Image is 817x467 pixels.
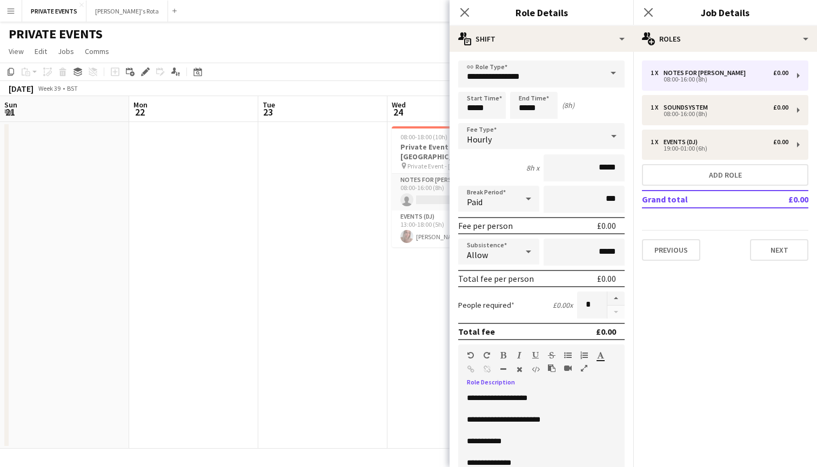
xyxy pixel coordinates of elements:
div: 08:00-16:00 (8h) [651,111,788,117]
button: [PERSON_NAME]'s Rota [86,1,168,22]
div: £0.00 x [553,300,573,310]
span: Hourly [467,134,492,145]
app-job-card: 08:00-18:00 (10h)1/2Private Event - [GEOGRAPHIC_DATA] Private Event - [GEOGRAPHIC_DATA]2 RolesNot... [392,126,513,247]
span: 24 [390,106,406,118]
a: Comms [81,44,113,58]
span: Mon [133,100,148,110]
button: Ordered List [580,351,588,360]
span: Sun [4,100,17,110]
div: £0.00 [597,220,616,231]
div: 08:00-16:00 (8h) [651,77,788,82]
a: Edit [30,44,51,58]
div: BST [67,84,78,92]
div: [DATE] [9,83,34,94]
h3: Private Event - [GEOGRAPHIC_DATA] [392,142,513,161]
button: Italic [515,351,523,360]
span: 22 [132,106,148,118]
div: 19:00-01:00 (6h) [651,146,788,151]
span: Comms [85,46,109,56]
button: Next [750,239,808,261]
button: Paste as plain text [548,364,555,373]
div: (8h) [562,100,574,110]
div: £0.00 [773,69,788,77]
div: 8h x [526,163,539,173]
h1: PRIVATE EVENTS [9,26,103,42]
div: Fee per person [458,220,513,231]
div: Roles [633,26,817,52]
app-card-role: Events (DJ)1/113:00-18:00 (5h)[PERSON_NAME] [392,211,513,247]
button: Fullscreen [580,364,588,373]
button: Unordered List [564,351,572,360]
button: Text Color [597,351,604,360]
app-card-role: Notes for [PERSON_NAME]0/108:00-16:00 (8h) [392,174,513,211]
span: Paid [467,197,483,207]
span: Jobs [58,46,74,56]
button: Horizontal Line [499,365,507,374]
button: Increase [607,292,625,306]
div: 1 x [651,69,664,77]
button: PRIVATE EVENTS [22,1,86,22]
button: Insert video [564,364,572,373]
button: Underline [532,351,539,360]
td: £0.00 [757,191,808,208]
span: Private Event - [GEOGRAPHIC_DATA] [407,162,486,170]
span: Tue [263,100,275,110]
td: Grand total [642,191,757,208]
h3: Role Details [450,5,633,19]
button: Add role [642,164,808,186]
div: 1 x [651,138,664,146]
span: 21 [3,106,17,118]
div: Soundsystem [664,104,712,111]
span: Week 39 [36,84,63,92]
a: Jobs [53,44,78,58]
div: £0.00 [597,273,616,284]
button: Undo [467,351,474,360]
div: Events (DJ) [664,138,702,146]
h3: Job Details [633,5,817,19]
span: 23 [261,106,275,118]
span: Edit [35,46,47,56]
div: 1 x [651,104,664,111]
div: Shift [450,26,633,52]
a: View [4,44,28,58]
div: Total fee per person [458,273,534,284]
button: HTML Code [532,365,539,374]
div: £0.00 [596,326,616,337]
span: Allow [467,249,488,260]
span: View [9,46,24,56]
button: Redo [483,351,491,360]
div: Notes for [PERSON_NAME] [664,69,750,77]
div: £0.00 [773,138,788,146]
button: Bold [499,351,507,360]
div: £0.00 [773,104,788,111]
label: People required [458,300,514,310]
button: Previous [642,239,700,261]
span: Wed [392,100,406,110]
div: Total fee [458,326,495,337]
span: 08:00-18:00 (10h) [400,133,447,141]
button: Clear Formatting [515,365,523,374]
button: Strikethrough [548,351,555,360]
